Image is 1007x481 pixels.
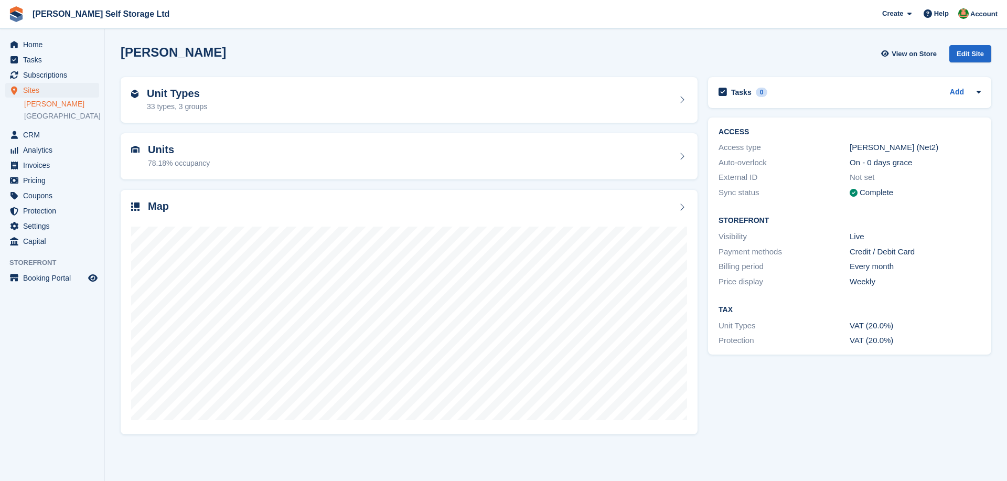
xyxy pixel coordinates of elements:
div: VAT (20.0%) [850,320,981,332]
img: map-icn-33ee37083ee616e46c38cad1a60f524a97daa1e2b2c8c0bc3eb3415660979fc1.svg [131,202,140,211]
div: Credit / Debit Card [850,246,981,258]
a: [GEOGRAPHIC_DATA] [24,111,99,121]
div: 33 types, 3 groups [147,101,207,112]
a: Unit Types 33 types, 3 groups [121,77,698,123]
div: 0 [756,88,768,97]
a: menu [5,143,99,157]
span: Settings [23,219,86,233]
a: [PERSON_NAME] Self Storage Ltd [28,5,174,23]
span: Invoices [23,158,86,173]
div: Access type [719,142,850,154]
img: unit-icn-7be61d7bf1b0ce9d3e12c5938cc71ed9869f7b940bace4675aadf7bd6d80202e.svg [131,146,140,153]
div: Payment methods [719,246,850,258]
span: Home [23,37,86,52]
div: Live [850,231,981,243]
img: unit-type-icn-2b2737a686de81e16bb02015468b77c625bbabd49415b5ef34ead5e3b44a266d.svg [131,90,138,98]
a: menu [5,188,99,203]
a: menu [5,271,99,285]
span: Sites [23,83,86,98]
a: View on Store [880,45,941,62]
h2: ACCESS [719,128,981,136]
h2: Units [148,144,210,156]
div: [PERSON_NAME] (Net2) [850,142,981,154]
span: CRM [23,127,86,142]
div: VAT (20.0%) [850,335,981,347]
h2: [PERSON_NAME] [121,45,226,59]
div: Every month [850,261,981,273]
div: Edit Site [949,45,991,62]
span: Capital [23,234,86,249]
a: [PERSON_NAME] [24,99,99,109]
a: menu [5,37,99,52]
div: On - 0 days grace [850,157,981,169]
a: menu [5,158,99,173]
a: menu [5,68,99,82]
div: External ID [719,172,850,184]
a: menu [5,127,99,142]
img: Joshua Wild [958,8,969,19]
a: menu [5,204,99,218]
div: Complete [860,187,893,199]
a: menu [5,83,99,98]
a: menu [5,234,99,249]
h2: Storefront [719,217,981,225]
h2: Tasks [731,88,752,97]
div: Price display [719,276,850,288]
div: Protection [719,335,850,347]
a: Preview store [87,272,99,284]
span: Storefront [9,258,104,268]
span: Create [882,8,903,19]
h2: Map [148,200,169,212]
span: Protection [23,204,86,218]
div: 78.18% occupancy [148,158,210,169]
span: Coupons [23,188,86,203]
span: Help [934,8,949,19]
span: Account [970,9,998,19]
span: Booking Portal [23,271,86,285]
a: menu [5,173,99,188]
a: Edit Site [949,45,991,67]
div: Weekly [850,276,981,288]
a: Add [950,87,964,99]
span: View on Store [892,49,937,59]
div: Sync status [719,187,850,199]
div: Unit Types [719,320,850,332]
a: menu [5,219,99,233]
span: Tasks [23,52,86,67]
div: Auto-overlock [719,157,850,169]
a: Map [121,190,698,435]
img: stora-icon-8386f47178a22dfd0bd8f6a31ec36ba5ce8667c1dd55bd0f319d3a0aa187defe.svg [8,6,24,22]
div: Visibility [719,231,850,243]
h2: Unit Types [147,88,207,100]
span: Analytics [23,143,86,157]
span: Pricing [23,173,86,188]
div: Billing period [719,261,850,273]
div: Not set [850,172,981,184]
a: Units 78.18% occupancy [121,133,698,179]
a: menu [5,52,99,67]
h2: Tax [719,306,981,314]
span: Subscriptions [23,68,86,82]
